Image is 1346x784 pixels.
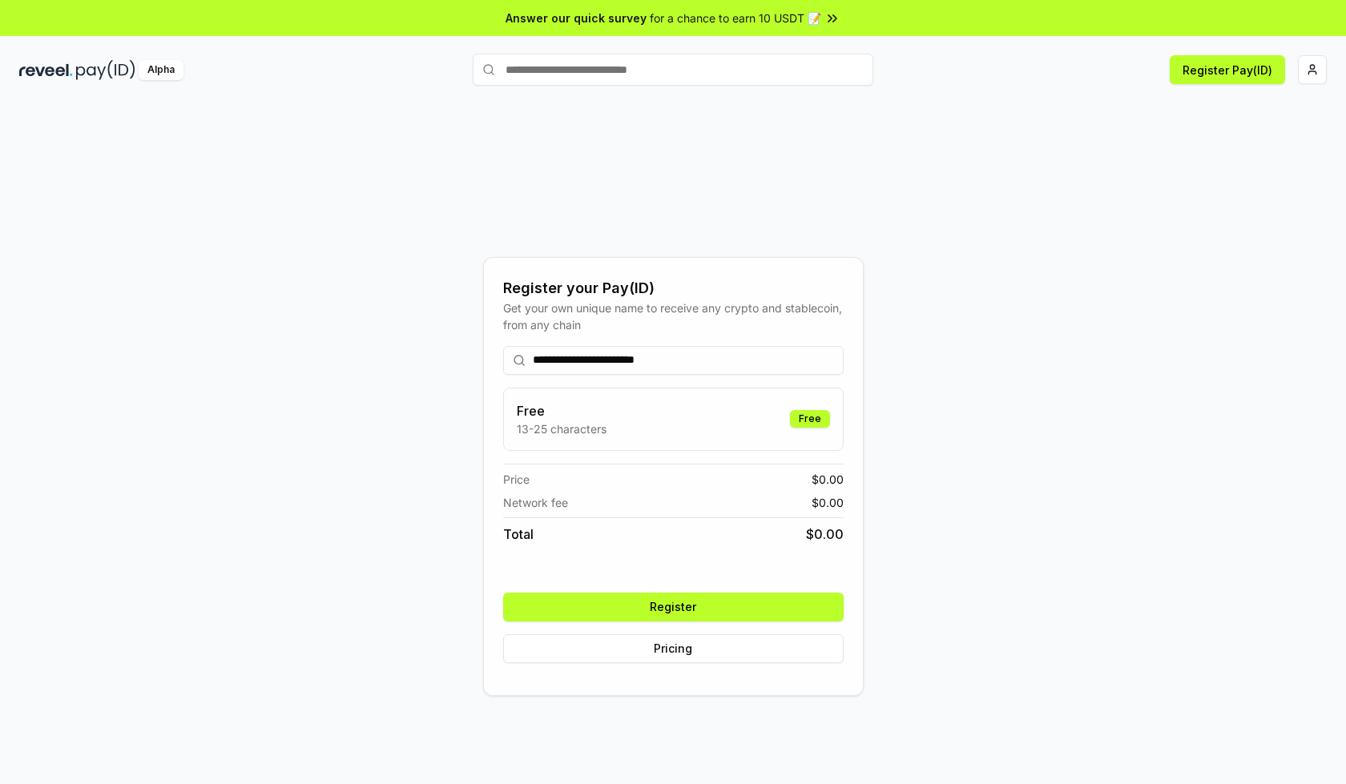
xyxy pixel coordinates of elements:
img: pay_id [76,60,135,80]
img: reveel_dark [19,60,73,80]
span: $ 0.00 [812,494,844,511]
h3: Free [517,401,607,420]
span: $ 0.00 [812,471,844,488]
p: 13-25 characters [517,420,607,437]
span: $ 0.00 [806,525,844,544]
button: Register Pay(ID) [1170,55,1285,84]
span: for a chance to earn 10 USDT 📝 [650,10,821,26]
button: Register [503,593,844,621]
div: Register your Pay(ID) [503,277,844,300]
span: Price [503,471,530,488]
span: Total [503,525,534,544]
div: Free [790,410,830,428]
span: Answer our quick survey [506,10,647,26]
div: Alpha [139,60,183,80]
button: Pricing [503,634,844,663]
span: Network fee [503,494,568,511]
div: Get your own unique name to receive any crypto and stablecoin, from any chain [503,300,844,333]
